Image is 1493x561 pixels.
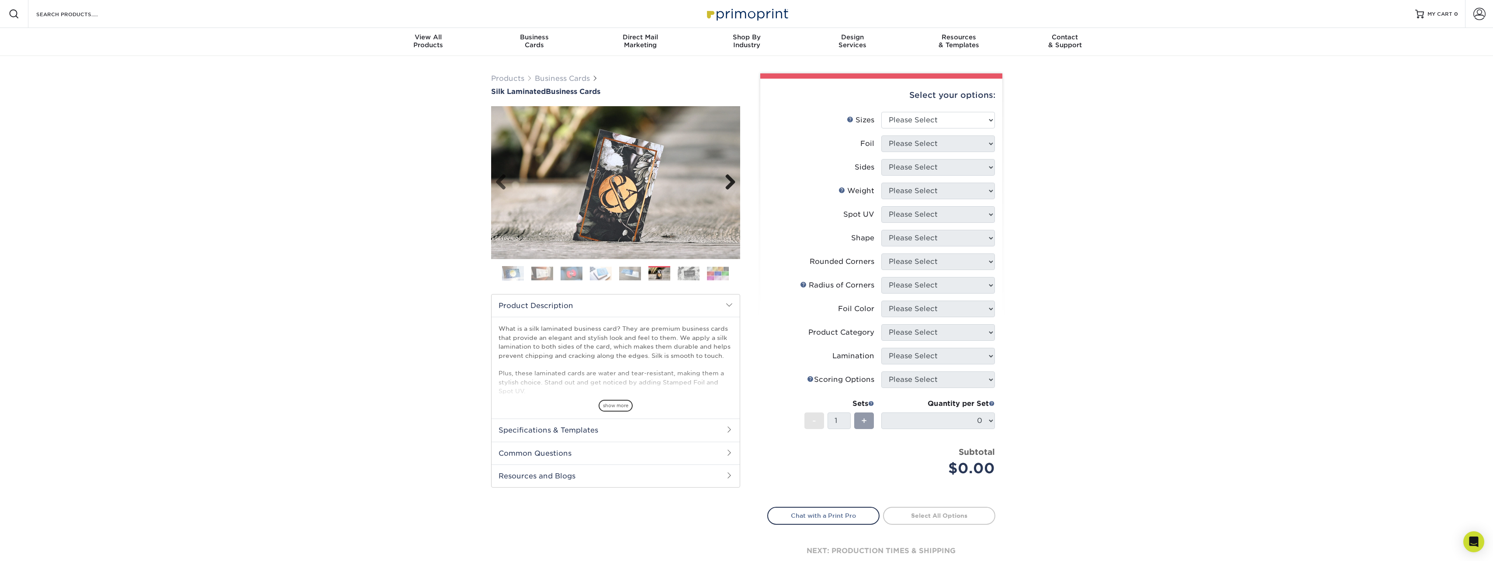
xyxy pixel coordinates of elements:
div: Shape [851,233,874,243]
a: Direct MailMarketing [587,28,693,56]
img: Silk Laminated 06 [491,106,740,259]
a: Business Cards [535,74,590,83]
div: Sizes [847,115,874,125]
a: Shop ByIndustry [693,28,800,56]
div: $0.00 [888,458,995,479]
div: Products [375,33,482,49]
input: SEARCH PRODUCTS..... [35,9,121,19]
img: Business Cards 08 [707,267,729,280]
h2: Common Questions [492,442,740,464]
span: 0 [1454,11,1458,17]
img: Primoprint [703,4,790,23]
a: View AllProducts [375,28,482,56]
span: Shop By [693,33,800,41]
span: + [861,414,867,427]
a: Silk LaminatedBusiness Cards [491,87,740,96]
img: Business Cards 07 [678,267,700,280]
h1: Business Cards [491,87,740,96]
div: Sides [855,162,874,173]
strong: Subtotal [959,447,995,457]
a: DesignServices [800,28,906,56]
p: What is a silk laminated business card? They are premium business cards that provide an elegant a... [499,324,733,467]
div: Marketing [587,33,693,49]
iframe: Google Customer Reviews [2,534,74,558]
span: View All [375,33,482,41]
span: MY CART [1427,10,1452,18]
div: Scoring Options [807,374,874,385]
a: Resources& Templates [906,28,1012,56]
div: Foil Color [838,304,874,314]
div: Select your options: [767,79,995,112]
div: Product Category [808,327,874,338]
span: - [812,414,816,427]
div: & Support [1012,33,1118,49]
h2: Product Description [492,294,740,317]
span: Contact [1012,33,1118,41]
h2: Resources and Blogs [492,464,740,487]
img: Business Cards 04 [590,267,612,280]
span: Business [481,33,587,41]
div: Radius of Corners [800,280,874,291]
span: Design [800,33,906,41]
div: Rounded Corners [810,256,874,267]
a: Contact& Support [1012,28,1118,56]
div: Quantity per Set [881,398,995,409]
div: Industry [693,33,800,49]
div: Cards [481,33,587,49]
img: Business Cards 06 [648,267,670,281]
a: BusinessCards [481,28,587,56]
span: show more [599,400,633,412]
img: Business Cards 01 [502,263,524,284]
div: Sets [804,398,874,409]
span: Resources [906,33,1012,41]
div: & Templates [906,33,1012,49]
a: Select All Options [883,507,995,524]
div: Weight [838,186,874,196]
a: Chat with a Print Pro [767,507,880,524]
span: Direct Mail [587,33,693,41]
h2: Specifications & Templates [492,419,740,441]
div: Foil [860,139,874,149]
img: Business Cards 05 [619,267,641,280]
img: Business Cards 03 [561,267,582,280]
a: Products [491,74,524,83]
div: Services [800,33,906,49]
div: Open Intercom Messenger [1463,531,1484,552]
div: Spot UV [843,209,874,220]
div: Lamination [832,351,874,361]
span: Silk Laminated [491,87,546,96]
img: Business Cards 02 [531,267,553,280]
